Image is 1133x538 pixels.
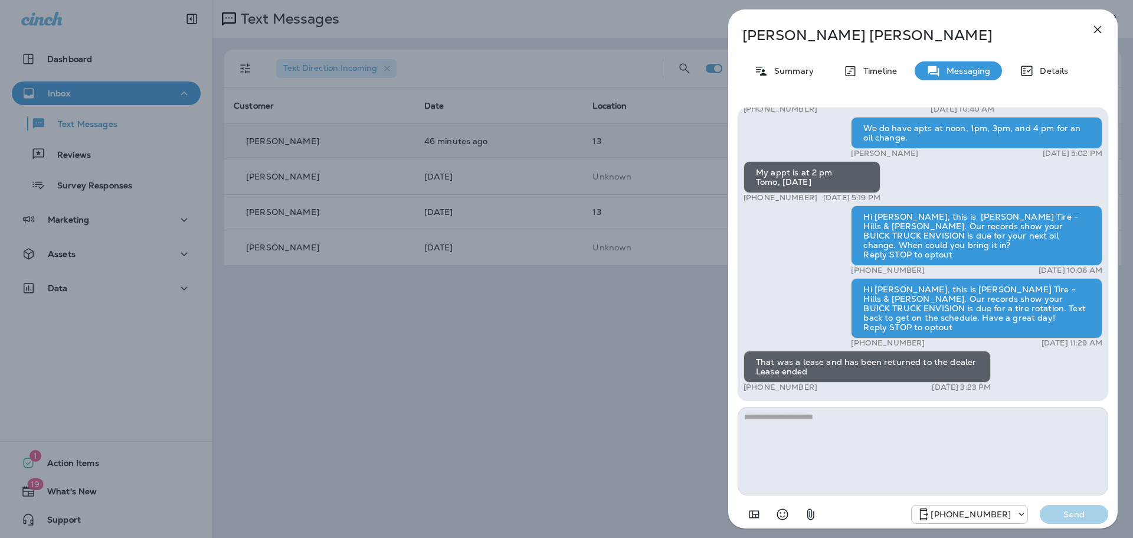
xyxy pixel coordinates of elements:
[851,338,925,348] p: [PHONE_NUMBER]
[823,193,880,203] p: [DATE] 5:19 PM
[857,66,897,76] p: Timeline
[931,510,1011,519] p: [PHONE_NUMBER]
[1042,338,1102,348] p: [DATE] 11:29 AM
[744,161,880,193] div: My appt is at 2 pm Tomo, [DATE]
[941,66,990,76] p: Messaging
[744,105,817,114] p: [PHONE_NUMBER]
[742,503,766,526] button: Add in a premade template
[1034,66,1068,76] p: Details
[851,206,1102,266] div: Hi [PERSON_NAME], this is [PERSON_NAME] Tire - Hills & [PERSON_NAME]. Our records show your BUICK...
[742,27,1065,44] p: [PERSON_NAME] [PERSON_NAME]
[744,193,817,203] p: [PHONE_NUMBER]
[931,105,994,114] p: [DATE] 10:40 AM
[932,383,991,392] p: [DATE] 3:23 PM
[851,149,918,158] p: [PERSON_NAME]
[912,507,1027,521] div: +1 (330) 919-6698
[851,117,1102,149] div: We do have apts at noon, 1pm, 3pm, and 4 pm for an oil change.
[1039,266,1102,275] p: [DATE] 10:06 AM
[768,66,814,76] p: Summary
[744,351,991,383] div: That was a lease and has been returned to the dealer Lease ended
[1043,149,1102,158] p: [DATE] 5:02 PM
[771,503,794,526] button: Select an emoji
[744,383,817,392] p: [PHONE_NUMBER]
[851,266,925,275] p: [PHONE_NUMBER]
[851,278,1102,338] div: Hi [PERSON_NAME], this is [PERSON_NAME] Tire - Hills & [PERSON_NAME]. Our records show your BUICK...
